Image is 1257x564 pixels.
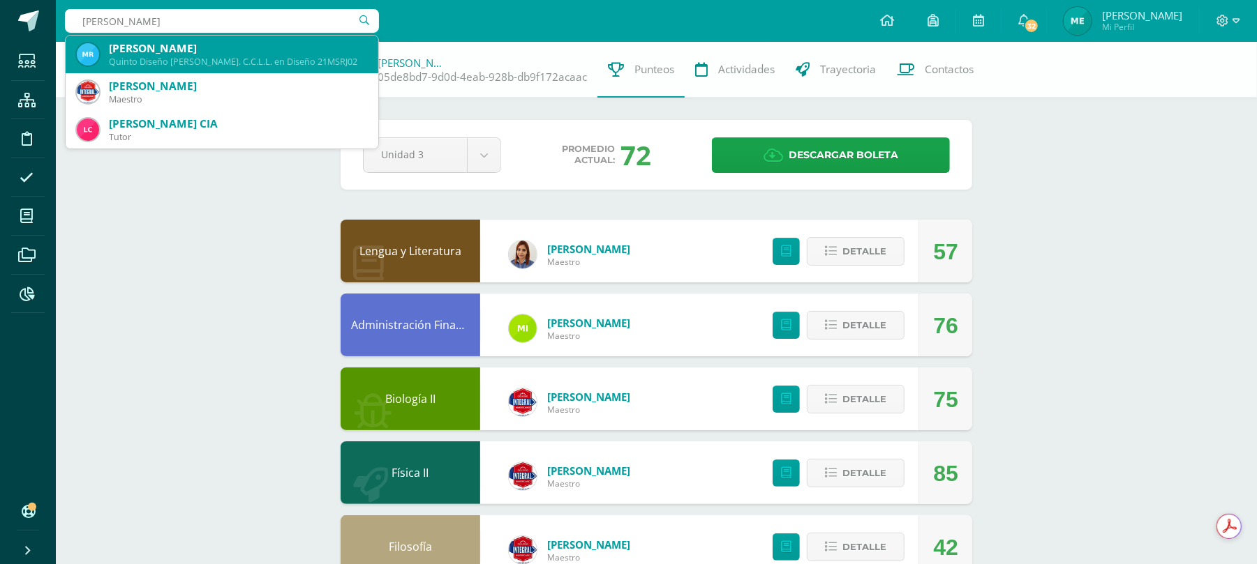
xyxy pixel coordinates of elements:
[77,81,99,103] img: 0f1066ccd690ba2dcf7bdb843d909207.png
[842,460,886,486] span: Detalle
[109,131,367,143] div: Tutor
[547,464,630,478] a: [PERSON_NAME]
[807,533,905,561] button: Detalle
[933,368,958,431] div: 75
[351,317,489,333] a: Administración Financiera
[712,137,950,173] a: Descargar boleta
[685,42,785,98] a: Actividades
[509,388,537,416] img: 21588b49a14a63eb6c43a3d6c8f636e1.png
[842,312,886,338] span: Detalle
[341,441,480,504] div: Física II
[389,539,432,554] a: Filosofía
[597,42,685,98] a: Punteos
[65,9,379,33] input: Busca un usuario...
[547,242,630,256] a: [PERSON_NAME]
[820,62,876,77] span: Trayectoria
[77,43,99,66] img: d033b56a75212bf77319ec0c904a974b.png
[109,56,367,68] div: Quinto Diseño [PERSON_NAME]. C.C.L.L. en Diseño 21MSRJ02
[807,385,905,413] button: Detalle
[547,404,630,416] span: Maestro
[886,42,984,98] a: Contactos
[842,534,886,560] span: Detalle
[341,220,480,282] div: Lengua y Literatura
[925,62,974,77] span: Contactos
[620,137,651,173] div: 72
[785,42,886,98] a: Trayectoria
[634,62,674,77] span: Punteos
[359,243,461,259] a: Lengua y Literatura
[1024,18,1039,33] span: 32
[547,316,630,330] a: [PERSON_NAME]
[718,62,775,77] span: Actividades
[547,330,630,342] span: Maestro
[509,462,537,490] img: 28f031d49d6967cb0dd97ba54f7eb134.png
[109,116,367,131] div: [PERSON_NAME] CIA
[385,391,436,406] a: Biología II
[933,294,958,357] div: 76
[562,144,615,166] span: Promedio actual:
[547,551,630,563] span: Maestro
[341,367,480,430] div: Biología II
[392,465,429,480] a: Física II
[1064,7,1092,35] img: 5b4b5986e598807c0dab46491188efcd.png
[547,390,630,404] a: [PERSON_NAME]
[509,314,537,342] img: 8f4af3fe6ec010f2c87a2f17fab5bf8c.png
[807,311,905,340] button: Detalle
[109,93,367,105] div: Maestro
[509,241,537,268] img: eed6c18001710838dd9282a84f8079fa.png
[1102,21,1182,33] span: Mi Perfil
[933,442,958,505] div: 85
[547,256,630,268] span: Maestro
[341,294,480,356] div: Administración Financiera
[842,386,886,412] span: Detalle
[807,459,905,487] button: Detalle
[378,56,447,70] a: [PERSON_NAME]
[789,138,898,172] span: Descargar boleta
[364,138,500,172] a: Unidad 3
[933,220,958,283] div: 57
[1102,8,1182,22] span: [PERSON_NAME]
[381,138,449,171] span: Unidad 3
[77,119,99,141] img: 267cead2b93d8131f81682ddedbd78c8.png
[547,478,630,489] span: Maestro
[842,238,886,264] span: Detalle
[378,70,587,84] a: 05de8bd7-9d0d-4eab-928b-db9f172acaac
[509,536,537,564] img: 4983f1b0d85004034e19fe0b05bc45ec.png
[109,79,367,93] div: [PERSON_NAME]
[547,538,630,551] a: [PERSON_NAME]
[109,41,367,56] div: [PERSON_NAME]
[807,237,905,266] button: Detalle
